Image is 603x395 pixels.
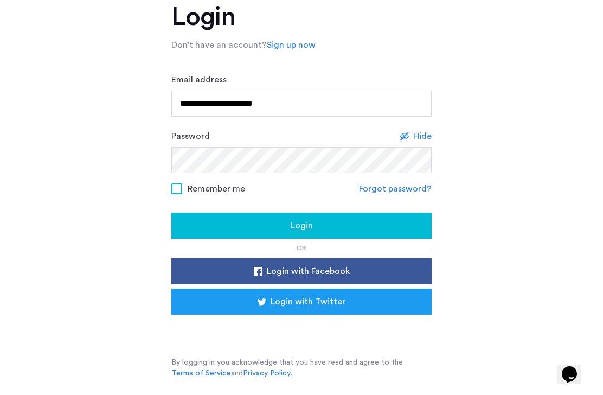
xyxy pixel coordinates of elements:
div: Sign in with Google. Opens in new tab [193,318,410,342]
a: Sign up now [267,39,316,52]
a: Forgot password? [359,183,432,196]
iframe: chat widget [557,352,592,384]
span: Remember me [188,183,245,196]
button: button [171,289,432,315]
label: Password [171,130,210,143]
span: Login with Facebook [267,265,350,278]
span: Don’t have an account? [171,41,267,50]
button: button [171,259,432,285]
span: Login with Twitter [271,296,345,309]
button: button [171,213,432,239]
label: Email address [171,74,227,87]
span: Login [291,220,313,233]
span: or [297,245,306,252]
span: Hide [413,130,432,143]
a: Privacy Policy [243,368,291,379]
a: Terms of Service [171,368,231,379]
p: By logging in you acknowledge that you have read and agree to the and . [171,358,432,379]
h1: Login [171,4,432,30]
